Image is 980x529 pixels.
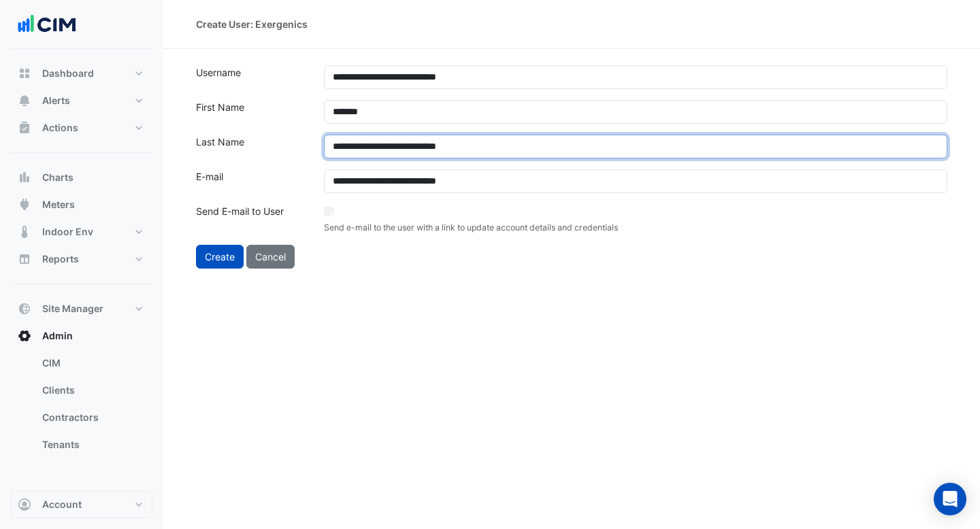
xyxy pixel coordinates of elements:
[11,60,152,87] button: Dashboard
[188,169,316,193] label: E-mail
[246,245,295,269] button: Cancel
[18,252,31,266] app-icon: Reports
[188,100,316,124] label: First Name
[42,225,93,239] span: Indoor Env
[188,135,316,158] label: Last Name
[42,67,94,80] span: Dashboard
[18,302,31,315] app-icon: Site Manager
[18,94,31,107] app-icon: Alerts
[18,329,31,343] app-icon: Admin
[188,65,316,89] label: Username
[11,491,152,518] button: Account
[31,377,152,404] a: Clients
[16,11,78,38] img: Company Logo
[31,349,152,377] a: CIM
[11,191,152,218] button: Meters
[188,204,316,234] label: Send E-mail to User
[42,498,82,511] span: Account
[42,198,75,211] span: Meters
[934,483,966,515] div: Open Intercom Messenger
[18,121,31,135] app-icon: Actions
[11,218,152,245] button: Indoor Env
[31,431,152,458] a: Tenants
[11,87,152,114] button: Alerts
[31,404,152,431] a: Contractors
[11,164,152,191] button: Charts
[42,252,79,266] span: Reports
[42,121,78,135] span: Actions
[18,198,31,211] app-icon: Meters
[42,94,70,107] span: Alerts
[42,329,73,343] span: Admin
[42,302,103,315] span: Site Manager
[18,171,31,184] app-icon: Charts
[18,225,31,239] app-icon: Indoor Env
[324,222,618,233] small: Send e-mail to the user with a link to update account details and credentials
[11,322,152,349] button: Admin
[42,171,73,184] span: Charts
[18,67,31,80] app-icon: Dashboard
[196,245,244,269] button: Create
[11,245,152,273] button: Reports
[196,17,308,31] div: Create User: Exergenics
[11,295,152,322] button: Site Manager
[11,114,152,141] button: Actions
[11,349,152,464] div: Admin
